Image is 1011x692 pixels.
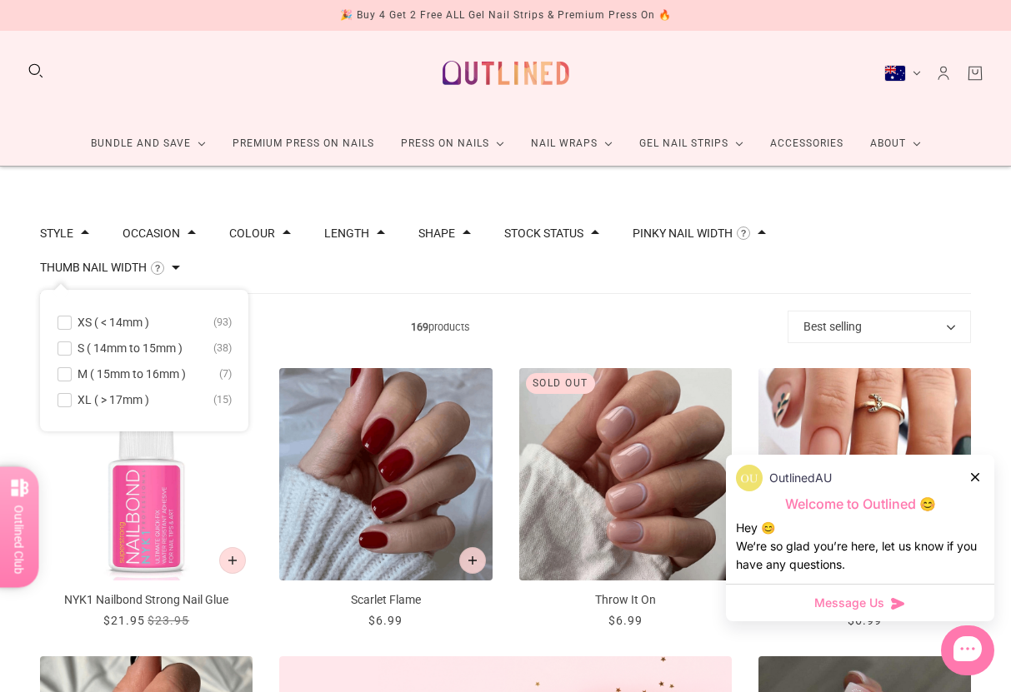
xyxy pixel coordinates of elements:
button: S ( 14mm to 15mm ) 38 [57,338,232,358]
span: $23.95 [148,614,189,627]
a: Bundle and Save [78,122,219,166]
button: XS ( < 14mm ) 93 [57,312,232,332]
a: Cart [966,64,984,82]
p: Scarlet Flame [279,591,492,609]
div: 🎉 Buy 4 Get 2 Free ALL Gel Nail Strips & Premium Press On 🔥 [340,7,672,24]
button: Filter by Shape [418,227,455,239]
p: NYK1 Nailbond Strong Nail Glue [40,591,253,609]
a: Outlined [433,37,579,108]
span: XS ( < 14mm ) [78,316,149,329]
div: Sold out [526,373,595,394]
span: 7 [219,364,232,384]
a: Press On Nails [388,122,518,166]
a: Accessories [757,122,857,166]
span: $21.95 [103,614,145,627]
a: Gel Nail Strips [626,122,757,166]
span: 38 [213,338,232,358]
a: Throw It On [519,368,732,630]
button: Filter by Length [324,227,369,239]
p: Throw It On [519,591,732,609]
a: NYK1 Nailbond Strong Nail Glue [40,368,253,630]
img: Scarlet Flame-Press on Manicure-Outlined [279,368,492,580]
a: Premium Press On Nails [219,122,388,166]
span: $6.99 [368,614,403,627]
span: 15 [213,390,232,410]
img: data:image/png;base64,iVBORw0KGgoAAAANSUhEUgAAACQAAAAkCAYAAADhAJiYAAAAAXNSR0IArs4c6QAAAERlWElmTU0... [736,465,763,491]
button: Best selling [788,311,971,343]
a: Nail Wraps [518,122,626,166]
span: XL ( > 17mm ) [78,393,149,406]
button: M ( 15mm to 16mm ) 7 [57,364,232,384]
button: Search [27,62,45,80]
a: Account [934,64,953,82]
button: XL ( > 17mm ) 15 [57,390,232,410]
button: Add to cart [219,547,246,574]
p: OutlinedAU [769,469,832,487]
a: About [857,122,934,166]
span: $6.99 [608,614,643,627]
button: Filter by Stock status [504,227,583,239]
span: S ( 14mm to 15mm ) [78,341,183,355]
a: Scarlet Flame [279,368,492,630]
button: Filter by Occasion [123,227,180,239]
b: 169 [411,321,428,333]
button: Add to cart [459,547,486,574]
button: Filter by Colour [229,227,275,239]
button: Australia [884,65,921,82]
span: Message Us [814,595,884,611]
a: Green Zen [758,368,971,630]
span: M ( 15mm to 16mm ) [78,367,186,381]
span: 93 [213,312,232,332]
div: Hey 😊 We‘re so glad you’re here, let us know if you have any questions. [736,519,984,574]
button: Filter by Pinky Nail Width [633,227,733,239]
img: Throw It On-Press on Manicure-Outlined [519,368,732,580]
button: Filter by Style [40,227,73,239]
span: products [93,318,788,336]
p: Welcome to Outlined 😊 [736,495,984,513]
button: Filter by Thumb Nail Width [40,261,147,273]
